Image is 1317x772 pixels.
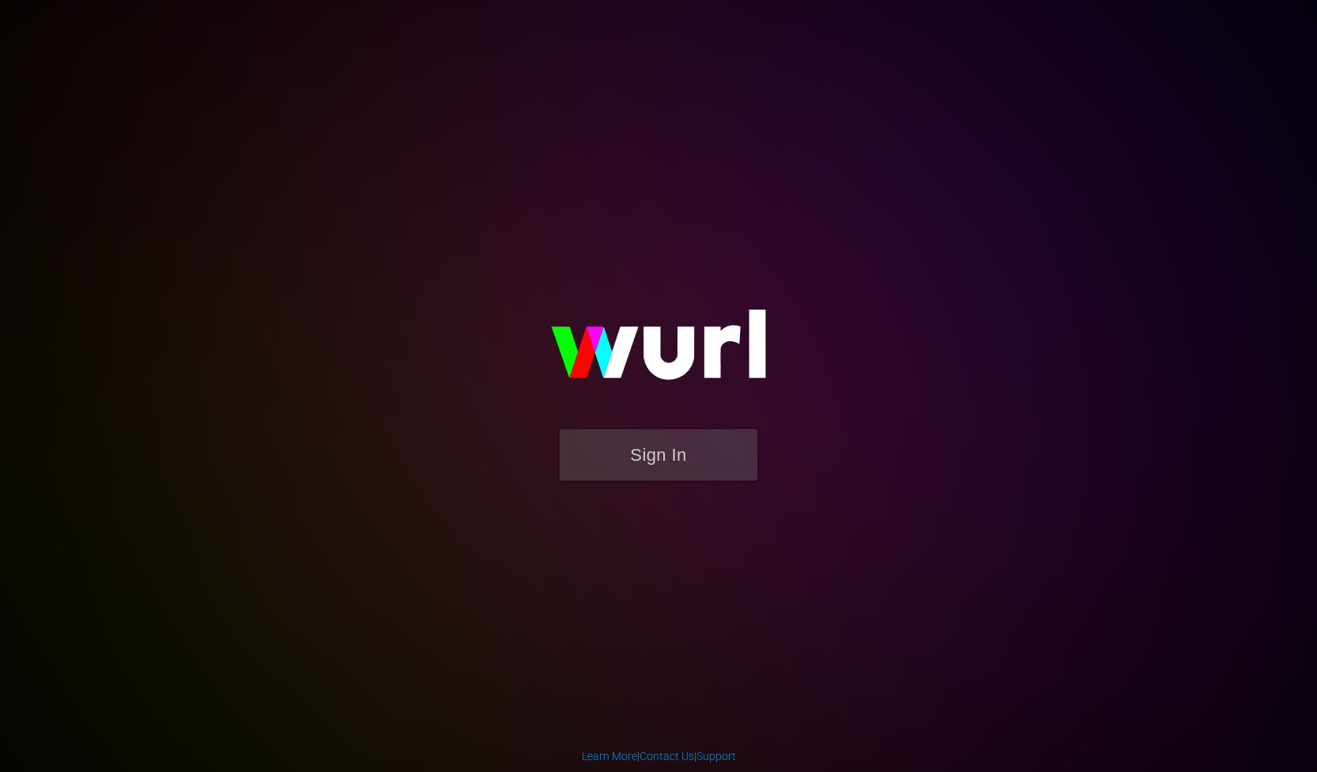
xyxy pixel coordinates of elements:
a: Contact Us [640,750,694,762]
img: wurl-logo-on-black-223613ac3d8ba8fe6dc639794a292ebdb59501304c7dfd60c99c58986ef67473.svg [500,276,817,429]
div: | | [582,748,736,764]
button: Sign In [560,429,757,481]
a: Support [696,750,736,762]
a: Learn More [582,750,637,762]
